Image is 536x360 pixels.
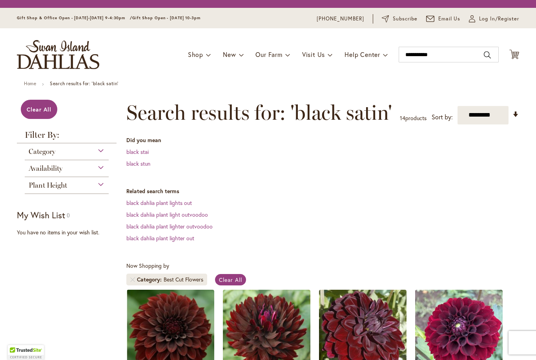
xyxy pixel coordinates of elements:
span: Now Shopping by [126,262,169,269]
span: Help Center [345,50,380,58]
a: black stun [126,160,150,167]
div: Best Cut Flowers [164,276,203,283]
span: Search results for: 'black satin' [126,101,392,124]
a: black dahlia plant lights out [126,199,192,206]
span: Clear All [219,276,242,283]
a: Home [24,80,36,86]
a: store logo [17,40,99,69]
dt: Did you mean [126,136,519,144]
span: Our Farm [255,50,282,58]
dt: Related search terms [126,187,519,195]
div: You have no items in your wish list. [17,228,122,236]
a: Log In/Register [469,15,519,23]
span: Subscribe [393,15,417,23]
a: [PHONE_NUMBER] [317,15,364,23]
button: Search [484,49,491,61]
label: Sort by: [432,110,453,124]
span: Clear All [27,106,51,113]
a: Subscribe [382,15,417,23]
span: Gift Shop & Office Open - [DATE]-[DATE] 9-4:30pm / [17,15,132,20]
span: Category [29,147,55,156]
strong: Search results for: 'black satin' [50,80,119,86]
strong: My Wish List [17,209,65,221]
iframe: Launch Accessibility Center [6,332,28,354]
span: Availability [29,164,62,173]
p: products [400,112,427,124]
span: 14 [400,114,405,122]
a: Email Us [426,15,461,23]
span: New [223,50,236,58]
a: Clear All [21,100,57,119]
a: Clear All [215,274,246,285]
a: black dahlia plant lighter outvoodoo [126,223,213,230]
a: black dahlia plant light outvoodoo [126,211,208,218]
span: Category [137,276,164,283]
span: Shop [188,50,203,58]
span: Plant Height [29,181,67,190]
span: Log In/Register [479,15,519,23]
span: Email Us [438,15,461,23]
a: black dahlia plant lighter out [126,234,194,242]
strong: Filter By: [17,131,117,143]
a: black stai [126,148,149,155]
span: Visit Us [302,50,325,58]
a: Remove Category Best Cut Flowers [130,277,135,282]
span: Gift Shop Open - [DATE] 10-3pm [132,15,201,20]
